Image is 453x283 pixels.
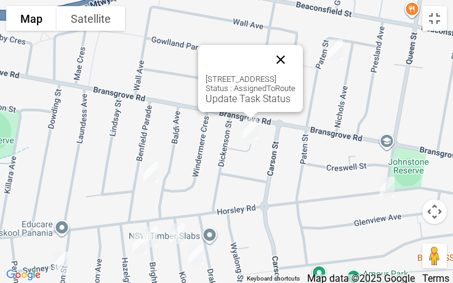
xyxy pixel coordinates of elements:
[375,172,399,202] div: 33 Horsley Road, REVESBY NSW 2212<br>Status : Collected<br><a href="/driver/booking/479048/comple...
[422,244,447,268] button: Drag Pegman onto the map to open Street View
[266,45,295,74] button: Close
[323,34,348,65] div: 50 Paten Street, REVESBY NSW 2212<br>Status : Collected<br><a href="/driver/booking/478971/comple...
[247,274,300,283] button: Keyboard shortcuts
[183,239,208,270] div: 15A Kiora Street, PANANIA NSW 2213<br>Status : AssignedToRoute<br><a href="/driver/booking/478547...
[422,199,447,224] button: Map camera controls
[138,157,163,188] div: 29 Benfield Parade, PANANIA NSW 2213<br>Status : AssignedToRoute<br><a href="/driver/booking/4786...
[138,221,162,252] div: 8 Brighton Avenue, PANANIA NSW 2213<br>Status : AssignedToRoute<br><a href="/driver/booking/47839...
[238,114,263,145] div: 1A Melham Avenue, PANANIA NSW 2213<br>Status : AssignedToRoute<br><a href="/driver/booking/477127...
[3,267,44,283] img: Google
[6,6,57,31] button: Show street map
[206,74,295,105] div: [STREET_ADDRESS] Status : AssignedToRoute
[165,218,190,249] div: 8 Kiora Street, PANANIA NSW 2213<br>Status : AssignedToRoute<br><a href="/driver/booking/475449/c...
[127,228,152,258] div: 9 Hazelglen Avenue, PANANIA NSW 2213<br>Status : AssignedToRoute<br><a href="/driver/booking/4796...
[57,6,125,31] button: Show satellite imagery
[206,93,291,105] a: Update Task Status
[3,267,44,283] a: Click to see this area on Google Maps
[422,6,447,31] button: Toggle fullscreen view
[49,247,73,277] div: 4 Wilson Street, PANANIA NSW 2213<br>Status : AssignedToRoute<br><a href="/driver/booking/478684/...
